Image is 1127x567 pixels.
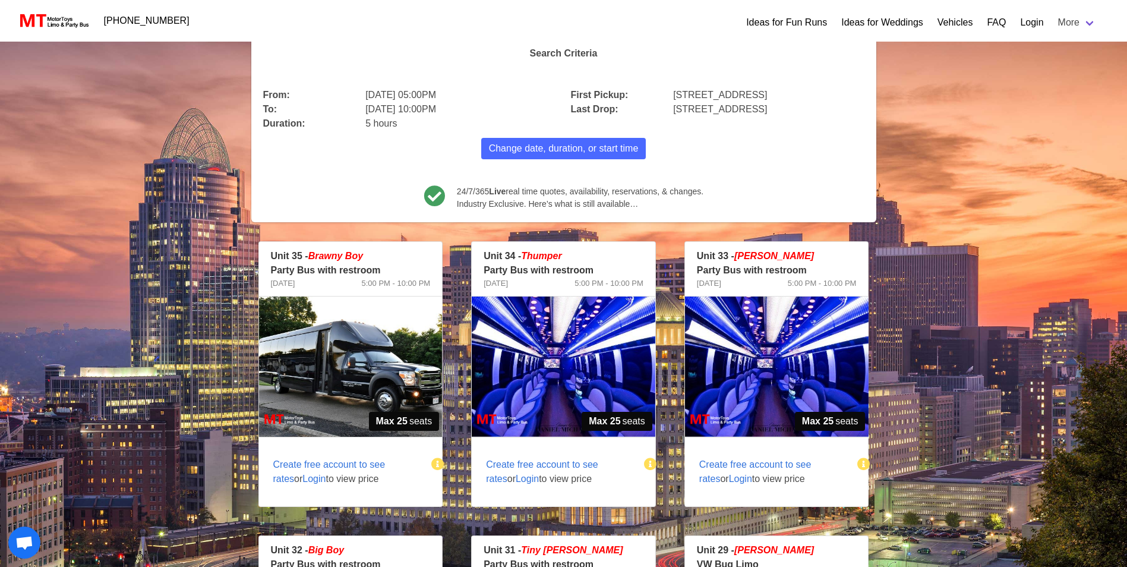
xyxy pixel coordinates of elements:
[734,545,814,555] em: [PERSON_NAME]
[273,459,386,484] span: Create free account to see rates
[484,543,643,557] p: Unit 31 -
[484,278,508,289] span: [DATE]
[685,443,859,500] span: or to view price
[484,263,643,278] p: Party Bus with restroom
[302,474,326,484] span: Login
[697,543,857,557] p: Unit 29 -
[376,414,408,429] strong: Max 25
[271,263,431,278] p: Party Bus with restroom
[987,15,1006,30] a: FAQ
[472,443,646,500] span: or to view price
[481,138,646,159] button: Change date, duration, or start time
[1020,15,1043,30] a: Login
[697,278,721,289] span: [DATE]
[308,545,344,555] em: Big Boy
[582,412,652,431] span: seats
[259,443,433,500] span: or to view price
[486,459,598,484] span: Create free account to see rates
[271,249,431,263] p: Unit 35 -
[484,249,643,263] p: Unit 34 -
[263,118,305,128] b: Duration:
[746,15,827,30] a: Ideas for Fun Runs
[571,90,629,100] b: First Pickup:
[521,545,623,555] span: Tiny [PERSON_NAME]
[516,474,539,484] span: Login
[271,278,295,289] span: [DATE]
[937,15,973,30] a: Vehicles
[358,95,563,116] div: [DATE] 10:00PM
[729,474,752,484] span: Login
[358,109,563,131] div: 5 hours
[571,104,618,114] b: Last Drop:
[697,263,857,278] p: Party Bus with restroom
[795,412,866,431] span: seats
[699,459,812,484] span: Create free account to see rates
[1051,11,1103,34] a: More
[362,278,431,289] span: 5:00 PM - 10:00 PM
[358,81,563,102] div: [DATE] 05:00PM
[271,543,431,557] p: Unit 32 -
[841,15,923,30] a: Ideas for Weddings
[97,9,197,33] a: [PHONE_NUMBER]
[263,90,290,100] b: From:
[521,251,561,261] em: Thumper
[263,104,277,114] b: To:
[666,95,871,116] div: [STREET_ADDRESS]
[457,185,703,198] span: 24/7/365 real time quotes, availability, reservations, & changes.
[489,141,639,156] span: Change date, duration, or start time
[17,12,90,29] img: MotorToys Logo
[697,249,857,263] p: Unit 33 -
[369,412,440,431] span: seats
[308,251,363,261] em: Brawny Boy
[472,297,655,437] img: 34%2002.jpg
[489,187,506,196] b: Live
[259,297,443,437] img: 35%2001.jpg
[457,198,703,210] span: Industry Exclusive. Here’s what is still available…
[263,48,864,59] h4: Search Criteria
[788,278,857,289] span: 5:00 PM - 10:00 PM
[589,414,620,429] strong: Max 25
[734,251,814,261] em: [PERSON_NAME]
[8,527,40,559] a: Open chat
[574,278,643,289] span: 5:00 PM - 10:00 PM
[666,81,871,102] div: [STREET_ADDRESS]
[802,414,834,429] strong: Max 25
[685,297,869,437] img: 33%2002.jpg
